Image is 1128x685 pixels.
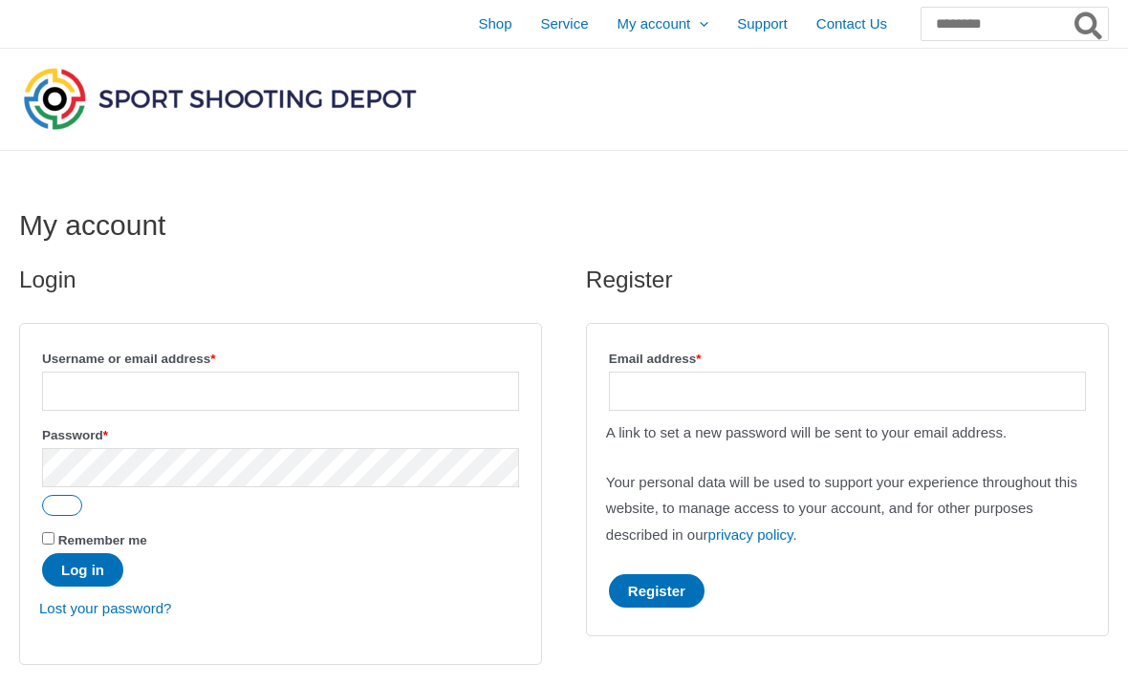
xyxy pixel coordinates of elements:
a: Lost your password? [39,600,171,616]
button: Register [609,574,705,608]
button: Search [1071,8,1108,40]
label: Email address [609,346,1086,372]
h1: My account [19,208,1109,243]
button: Show password [42,495,82,516]
button: Log in [42,553,123,587]
h2: Login [19,265,542,295]
label: Password [42,422,519,448]
p: A link to set a new password will be sent to your email address. [606,419,1089,446]
h2: Register [586,265,1109,295]
label: Username or email address [42,346,519,372]
p: Your personal data will be used to support your experience throughout this website, to manage acc... [606,469,1089,549]
input: Remember me [42,532,54,545]
a: privacy policy [708,526,793,543]
img: Sport Shooting Depot [19,63,421,134]
span: Remember me [58,533,147,547]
